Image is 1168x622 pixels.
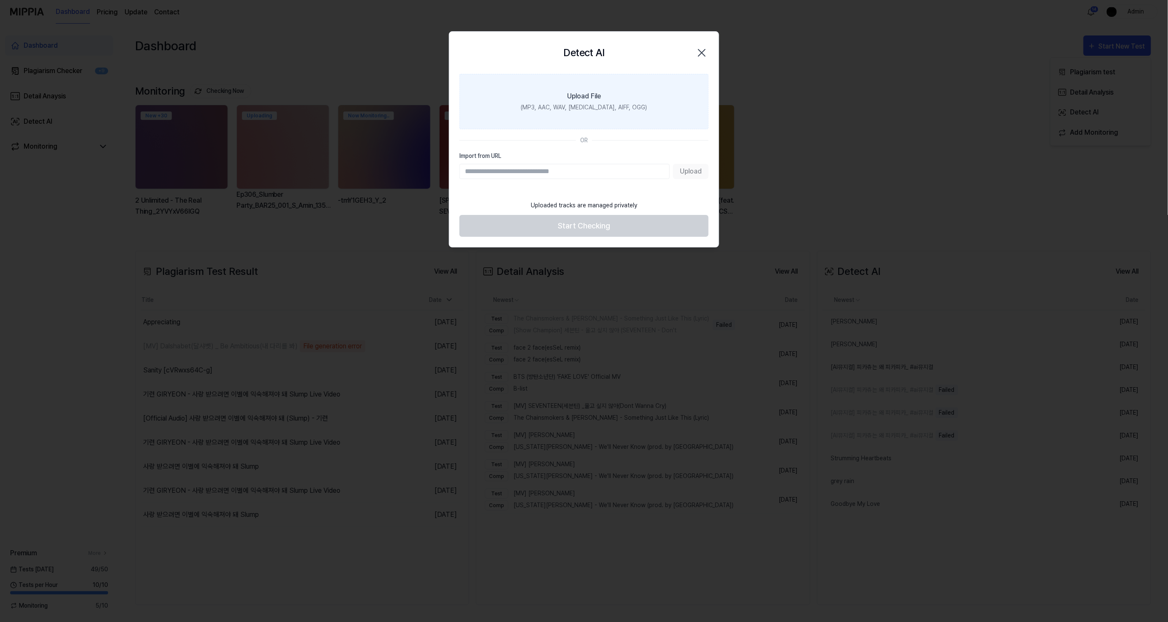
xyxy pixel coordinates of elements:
[521,103,647,112] div: (MP3, AAC, WAV, [MEDICAL_DATA], AIFF, OGG)
[564,45,605,60] h2: Detect AI
[459,152,709,160] label: Import from URL
[567,91,601,101] div: Upload File
[526,196,642,215] div: Uploaded tracks are managed privately
[580,136,588,145] div: OR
